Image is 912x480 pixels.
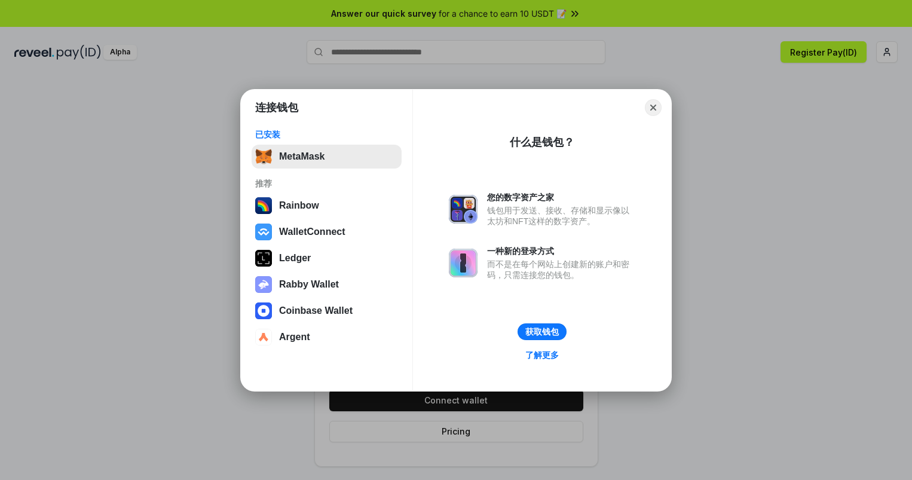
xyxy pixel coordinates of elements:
button: 获取钱包 [518,323,567,340]
img: svg+xml,%3Csvg%20width%3D%22120%22%20height%3D%22120%22%20viewBox%3D%220%200%20120%20120%22%20fil... [255,197,272,214]
div: 而不是在每个网站上创建新的账户和密码，只需连接您的钱包。 [487,259,635,280]
div: Argent [279,332,310,343]
div: MetaMask [279,151,325,162]
a: 了解更多 [518,347,566,363]
div: 获取钱包 [525,326,559,337]
div: 推荐 [255,178,398,189]
button: WalletConnect [252,220,402,244]
div: 了解更多 [525,350,559,360]
img: svg+xml,%3Csvg%20width%3D%2228%22%20height%3D%2228%22%20viewBox%3D%220%200%2028%2028%22%20fill%3D... [255,302,272,319]
div: 已安装 [255,129,398,140]
button: Rabby Wallet [252,273,402,296]
img: svg+xml,%3Csvg%20xmlns%3D%22http%3A%2F%2Fwww.w3.org%2F2000%2Fsvg%22%20fill%3D%22none%22%20viewBox... [449,249,478,277]
div: 您的数字资产之家 [487,192,635,203]
button: Argent [252,325,402,349]
button: Ledger [252,246,402,270]
div: Ledger [279,253,311,264]
button: Close [645,99,662,116]
div: 一种新的登录方式 [487,246,635,256]
button: Rainbow [252,194,402,218]
button: Coinbase Wallet [252,299,402,323]
div: 钱包用于发送、接收、存储和显示像以太坊和NFT这样的数字资产。 [487,205,635,227]
div: 什么是钱包？ [510,135,574,149]
img: svg+xml,%3Csvg%20xmlns%3D%22http%3A%2F%2Fwww.w3.org%2F2000%2Fsvg%22%20fill%3D%22none%22%20viewBox... [449,195,478,224]
div: Coinbase Wallet [279,305,353,316]
img: svg+xml,%3Csvg%20xmlns%3D%22http%3A%2F%2Fwww.w3.org%2F2000%2Fsvg%22%20fill%3D%22none%22%20viewBox... [255,276,272,293]
button: MetaMask [252,145,402,169]
div: Rabby Wallet [279,279,339,290]
div: WalletConnect [279,227,345,237]
div: Rainbow [279,200,319,211]
h1: 连接钱包 [255,100,298,115]
img: svg+xml,%3Csvg%20width%3D%2228%22%20height%3D%2228%22%20viewBox%3D%220%200%2028%2028%22%20fill%3D... [255,224,272,240]
img: svg+xml,%3Csvg%20xmlns%3D%22http%3A%2F%2Fwww.w3.org%2F2000%2Fsvg%22%20width%3D%2228%22%20height%3... [255,250,272,267]
img: svg+xml,%3Csvg%20width%3D%2228%22%20height%3D%2228%22%20viewBox%3D%220%200%2028%2028%22%20fill%3D... [255,329,272,346]
img: svg+xml,%3Csvg%20fill%3D%22none%22%20height%3D%2233%22%20viewBox%3D%220%200%2035%2033%22%20width%... [255,148,272,165]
